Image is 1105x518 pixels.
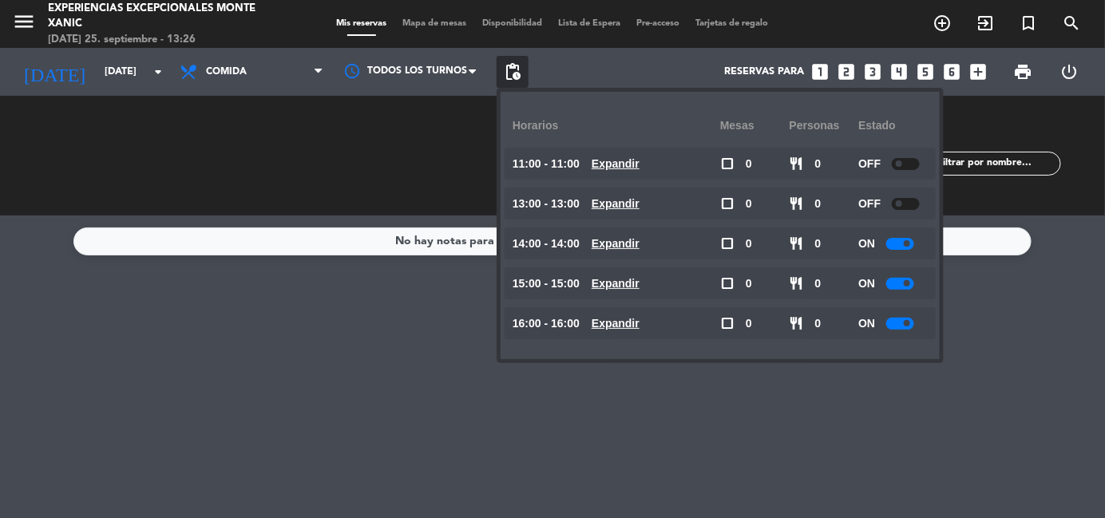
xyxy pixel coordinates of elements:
[149,62,168,81] i: arrow_drop_down
[513,235,580,253] span: 14:00 - 14:00
[937,155,1060,172] input: Filtrar por nombre...
[790,104,859,148] div: personas
[790,316,804,330] span: restaurant
[720,156,735,171] span: check_box_outline_blank
[592,277,640,290] u: Expandir
[12,54,97,89] i: [DATE]
[862,61,883,82] i: looks_3
[968,61,988,82] i: add_box
[592,157,640,170] u: Expandir
[858,104,928,148] div: Estado
[1014,62,1033,81] span: print
[48,32,264,48] div: [DATE] 25. septiembre - 13:26
[396,232,710,251] div: No hay notas para este servicio. Haz clic para agregar una
[329,19,395,28] span: Mis reservas
[815,235,822,253] span: 0
[746,314,752,333] span: 0
[1019,14,1038,33] i: turned_in_not
[206,66,247,77] span: Comida
[815,314,822,333] span: 0
[790,276,804,291] span: restaurant
[790,156,804,171] span: restaurant
[810,61,830,82] i: looks_one
[790,236,804,251] span: restaurant
[592,317,640,330] u: Expandir
[746,235,752,253] span: 0
[592,197,640,210] u: Expandir
[976,14,995,33] i: exit_to_app
[475,19,551,28] span: Disponibilidad
[790,196,804,211] span: restaurant
[503,62,522,81] span: pending_actions
[513,314,580,333] span: 16:00 - 16:00
[858,275,875,293] span: ON
[815,195,822,213] span: 0
[688,19,777,28] span: Tarjetas de regalo
[915,61,936,82] i: looks_5
[941,61,962,82] i: looks_6
[858,195,881,213] span: OFF
[720,196,735,211] span: check_box_outline_blank
[395,19,475,28] span: Mapa de mesas
[815,155,822,173] span: 0
[720,104,790,148] div: Mesas
[513,275,580,293] span: 15:00 - 15:00
[746,195,752,213] span: 0
[551,19,629,28] span: Lista de Espera
[858,235,875,253] span: ON
[720,276,735,291] span: check_box_outline_blank
[720,236,735,251] span: check_box_outline_blank
[746,155,752,173] span: 0
[858,314,875,333] span: ON
[933,14,952,33] i: add_circle_outline
[629,19,688,28] span: Pre-acceso
[12,10,36,39] button: menu
[48,1,264,32] div: Experiencias Excepcionales Monte Xanic
[592,237,640,250] u: Expandir
[720,316,735,330] span: check_box_outline_blank
[746,275,752,293] span: 0
[1062,14,1081,33] i: search
[513,195,580,213] span: 13:00 - 13:00
[724,66,804,77] span: Reservas para
[12,10,36,34] i: menu
[889,61,909,82] i: looks_4
[1060,62,1079,81] i: power_settings_new
[815,275,822,293] span: 0
[836,61,857,82] i: looks_two
[513,104,720,148] div: Horarios
[858,155,881,173] span: OFF
[513,155,580,173] span: 11:00 - 11:00
[1047,48,1093,96] div: LOG OUT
